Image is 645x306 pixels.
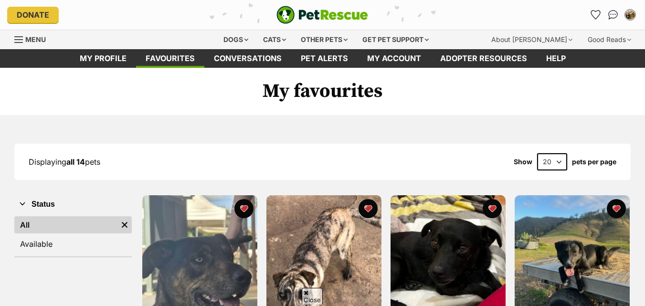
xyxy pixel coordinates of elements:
[358,49,431,68] a: My account
[588,7,638,22] ul: Account quick links
[514,158,532,166] span: Show
[607,199,626,218] button: favourite
[217,30,255,49] div: Dogs
[276,6,368,24] img: logo-e224e6f780fb5917bec1dbf3a21bbac754714ae5b6737aabdf751b685950b380.svg
[136,49,204,68] a: Favourites
[14,214,132,256] div: Status
[14,30,53,47] a: Menu
[294,30,354,49] div: Other pets
[359,199,378,218] button: favourite
[276,6,368,24] a: PetRescue
[291,49,358,68] a: Pet alerts
[483,199,502,218] button: favourite
[66,157,85,167] strong: all 14
[117,216,132,233] a: Remove filter
[581,30,638,49] div: Good Reads
[234,199,254,218] button: favourite
[25,35,46,43] span: Menu
[7,7,59,23] a: Donate
[485,30,579,49] div: About [PERSON_NAME]
[356,30,435,49] div: Get pet support
[588,7,603,22] a: Favourites
[14,235,132,253] a: Available
[537,49,575,68] a: Help
[14,216,117,233] a: All
[605,7,621,22] a: Conversations
[302,288,323,305] span: Close
[29,157,100,167] span: Displaying pets
[14,198,132,211] button: Status
[256,30,293,49] div: Cats
[608,10,618,20] img: chat-41dd97257d64d25036548639549fe6c8038ab92f7586957e7f3b1b290dea8141.svg
[623,7,638,22] button: My account
[572,158,616,166] label: pets per page
[625,10,635,20] img: Annika Morrison profile pic
[70,49,136,68] a: My profile
[204,49,291,68] a: conversations
[431,49,537,68] a: Adopter resources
